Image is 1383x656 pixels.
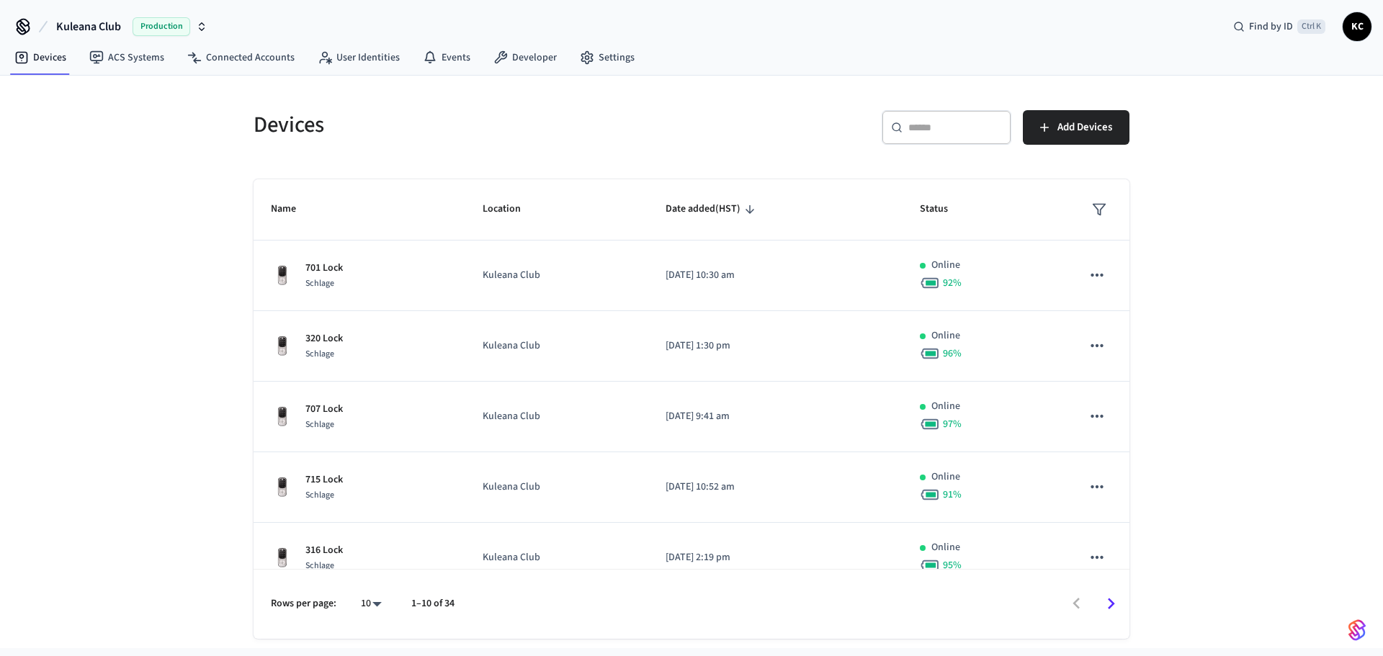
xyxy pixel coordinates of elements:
[1343,12,1371,41] button: KC
[254,110,683,140] h5: Devices
[666,480,885,495] p: [DATE] 10:52 am
[271,335,294,358] img: Yale Assure Touchscreen Wifi Smart Lock, Satin Nickel, Front
[943,417,962,431] span: 97 %
[1094,587,1128,621] button: Go to next page
[306,45,411,71] a: User Identities
[271,596,336,611] p: Rows per page:
[483,268,631,283] p: Kuleana Club
[271,476,294,499] img: Yale Assure Touchscreen Wifi Smart Lock, Satin Nickel, Front
[931,258,960,273] p: Online
[483,480,631,495] p: Kuleana Club
[305,418,334,431] span: Schlage
[1222,14,1337,40] div: Find by IDCtrl K
[3,45,78,71] a: Devices
[1348,619,1366,642] img: SeamLogoGradient.69752ec5.svg
[78,45,176,71] a: ACS Systems
[354,593,388,614] div: 10
[305,543,343,558] p: 316 Lock
[305,348,334,360] span: Schlage
[943,276,962,290] span: 92 %
[931,328,960,343] p: Online
[943,346,962,361] span: 96 %
[483,550,631,565] p: Kuleana Club
[1249,19,1293,34] span: Find by ID
[411,45,482,71] a: Events
[1023,110,1129,145] button: Add Devices
[305,331,343,346] p: 320 Lock
[943,558,962,572] span: 95 %
[411,596,455,611] p: 1–10 of 34
[305,261,343,276] p: 701 Lock
[1297,19,1325,34] span: Ctrl K
[271,264,294,287] img: Yale Assure Touchscreen Wifi Smart Lock, Satin Nickel, Front
[483,409,631,424] p: Kuleana Club
[1344,14,1370,40] span: KC
[305,472,343,487] p: 715 Lock
[943,487,962,502] span: 91 %
[271,198,315,220] span: Name
[666,338,885,354] p: [DATE] 1:30 pm
[176,45,306,71] a: Connected Accounts
[568,45,646,71] a: Settings
[56,18,121,35] span: Kuleana Club
[483,198,540,220] span: Location
[666,409,885,424] p: [DATE] 9:41 am
[305,489,334,501] span: Schlage
[305,560,334,572] span: Schlage
[666,550,885,565] p: [DATE] 2:19 pm
[920,198,967,220] span: Status
[666,268,885,283] p: [DATE] 10:30 am
[305,277,334,289] span: Schlage
[666,198,759,220] span: Date added(HST)
[931,469,960,485] p: Online
[931,540,960,555] p: Online
[1057,118,1112,137] span: Add Devices
[271,547,294,570] img: Yale Assure Touchscreen Wifi Smart Lock, Satin Nickel, Front
[133,17,190,36] span: Production
[271,405,294,428] img: Yale Assure Touchscreen Wifi Smart Lock, Satin Nickel, Front
[305,402,343,417] p: 707 Lock
[931,399,960,414] p: Online
[483,338,631,354] p: Kuleana Club
[482,45,568,71] a: Developer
